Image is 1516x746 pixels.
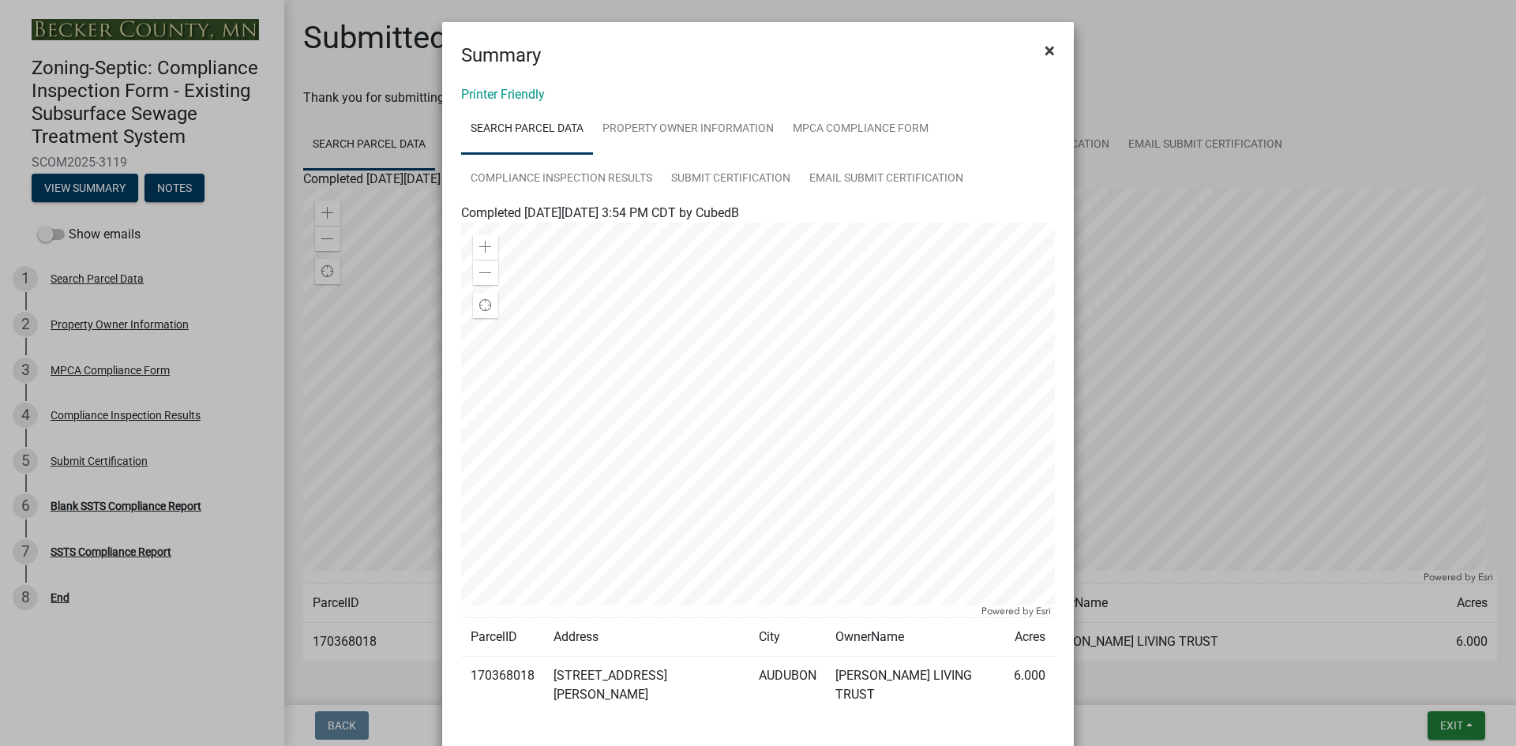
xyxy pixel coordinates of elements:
td: [PERSON_NAME] LIVING TRUST [826,657,1004,714]
a: Search Parcel Data [461,104,593,155]
a: Compliance Inspection Results [461,154,662,204]
td: OwnerName [826,618,1004,657]
td: Address [544,618,749,657]
a: Esri [1036,605,1051,617]
div: Zoom in [473,234,498,260]
td: AUDUBON [749,657,826,714]
td: ParcelID [461,618,544,657]
div: Powered by [978,605,1055,617]
td: 170368018 [461,657,544,714]
td: City [749,618,826,657]
h4: Summary [461,41,541,69]
a: Submit Certification [662,154,800,204]
span: × [1045,39,1055,62]
td: [STREET_ADDRESS][PERSON_NAME] [544,657,749,714]
a: Property Owner Information [593,104,783,155]
div: Find my location [473,293,498,318]
a: Email Submit Certification [800,154,973,204]
span: Completed [DATE][DATE] 3:54 PM CDT by CubedB [461,205,739,220]
td: 6.000 [1004,657,1055,714]
a: MPCA Compliance Form [783,104,938,155]
div: Zoom out [473,260,498,285]
td: Acres [1004,618,1055,657]
a: Printer Friendly [461,87,545,102]
button: Close [1032,28,1068,73]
